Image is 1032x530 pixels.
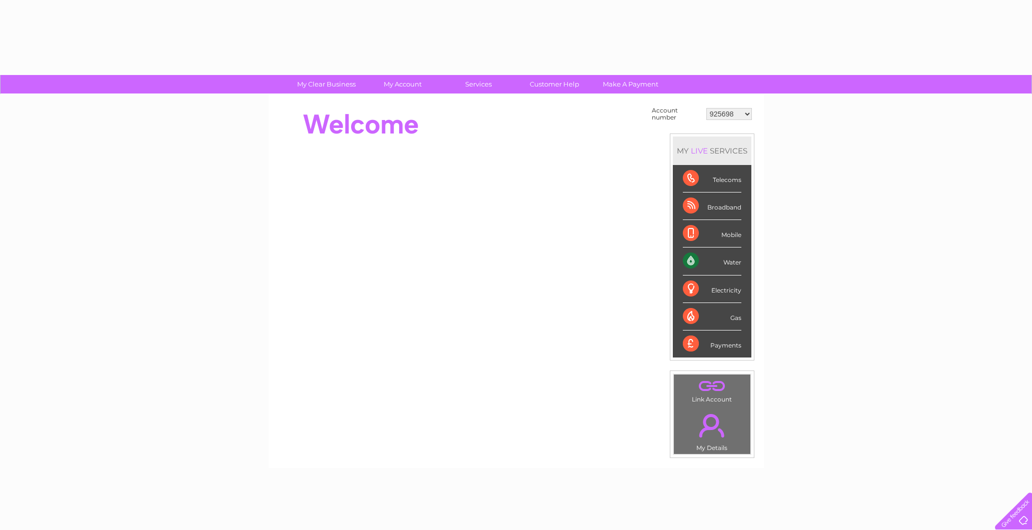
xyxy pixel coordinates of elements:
[689,146,710,155] div: LIVE
[683,165,741,192] div: Telecoms
[513,75,596,93] a: Customer Help
[676,377,748,394] a: .
[673,405,751,454] td: My Details
[673,136,751,165] div: MY SERVICES
[683,275,741,303] div: Electricity
[683,303,741,330] div: Gas
[437,75,520,93] a: Services
[589,75,672,93] a: Make A Payment
[683,220,741,247] div: Mobile
[649,104,704,123] td: Account number
[676,408,748,443] a: .
[285,75,368,93] a: My Clear Business
[361,75,444,93] a: My Account
[683,192,741,220] div: Broadband
[683,247,741,275] div: Water
[683,330,741,357] div: Payments
[673,374,751,405] td: Link Account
